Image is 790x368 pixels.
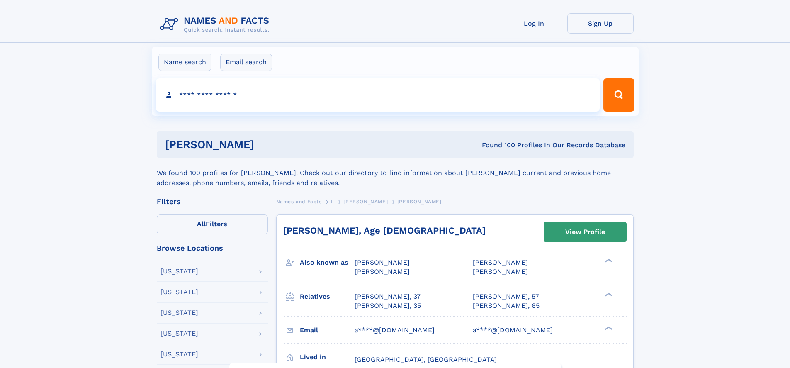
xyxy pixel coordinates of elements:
[355,292,421,301] a: [PERSON_NAME], 37
[603,78,634,112] button: Search Button
[157,198,268,205] div: Filters
[156,78,600,112] input: search input
[300,350,355,364] h3: Lived in
[567,13,634,34] a: Sign Up
[160,268,198,275] div: [US_STATE]
[603,292,613,297] div: ❯
[160,351,198,358] div: [US_STATE]
[300,323,355,337] h3: Email
[343,196,388,207] a: [PERSON_NAME]
[160,289,198,295] div: [US_STATE]
[165,139,368,150] h1: [PERSON_NAME]
[501,13,567,34] a: Log In
[300,256,355,270] h3: Also known as
[565,222,605,241] div: View Profile
[397,199,442,205] span: [PERSON_NAME]
[355,356,497,363] span: [GEOGRAPHIC_DATA], [GEOGRAPHIC_DATA]
[331,196,334,207] a: L
[603,325,613,331] div: ❯
[473,268,528,275] span: [PERSON_NAME]
[220,54,272,71] label: Email search
[157,244,268,252] div: Browse Locations
[283,225,486,236] a: [PERSON_NAME], Age [DEMOGRAPHIC_DATA]
[276,196,322,207] a: Names and Facts
[368,141,625,150] div: Found 100 Profiles In Our Records Database
[603,258,613,263] div: ❯
[160,330,198,337] div: [US_STATE]
[160,310,198,316] div: [US_STATE]
[355,268,410,275] span: [PERSON_NAME]
[343,199,388,205] span: [PERSON_NAME]
[157,13,276,36] img: Logo Names and Facts
[157,214,268,234] label: Filters
[544,222,626,242] a: View Profile
[157,158,634,188] div: We found 100 profiles for [PERSON_NAME]. Check out our directory to find information about [PERSO...
[331,199,334,205] span: L
[355,301,421,310] a: [PERSON_NAME], 35
[473,292,539,301] a: [PERSON_NAME], 57
[158,54,211,71] label: Name search
[355,258,410,266] span: [PERSON_NAME]
[473,258,528,266] span: [PERSON_NAME]
[300,290,355,304] h3: Relatives
[197,220,206,228] span: All
[473,301,540,310] a: [PERSON_NAME], 65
